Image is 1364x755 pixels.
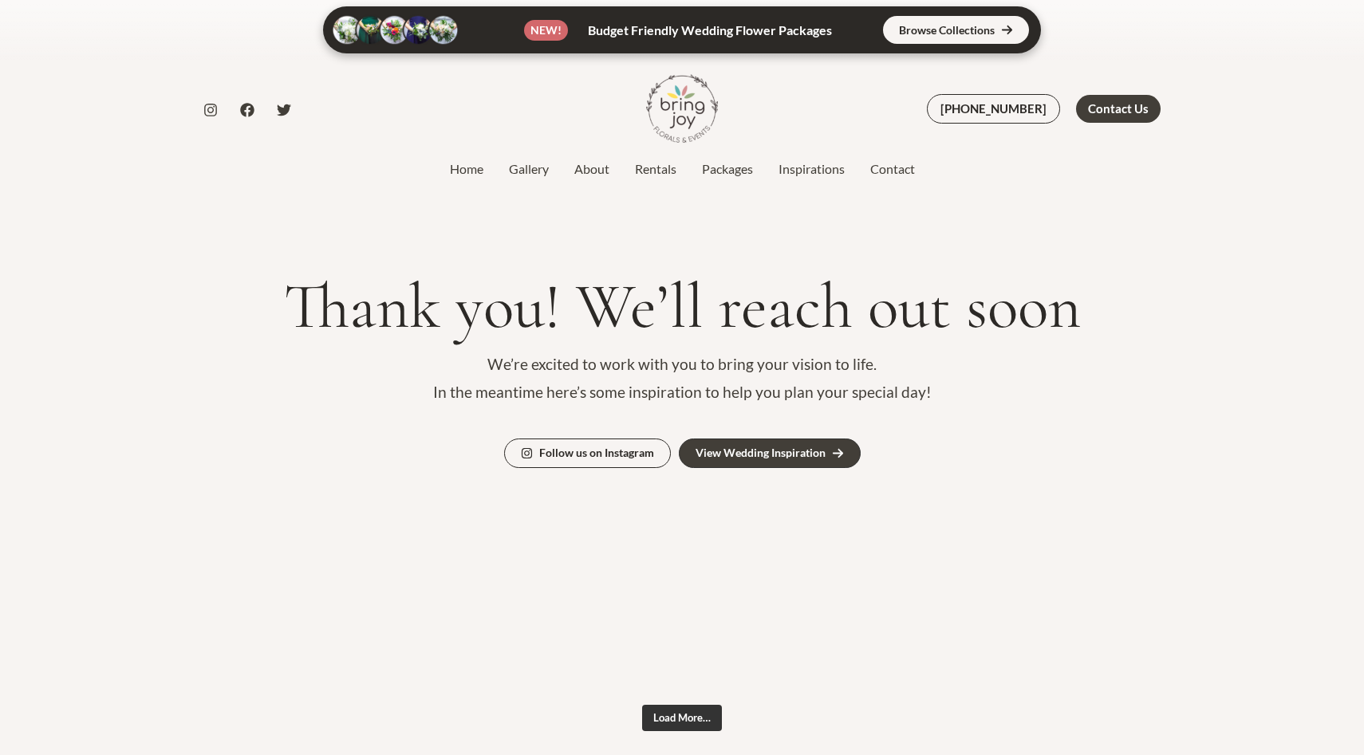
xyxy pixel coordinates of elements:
a: Packages [689,159,766,179]
div: Follow us on Instagram [539,447,654,458]
a: Inspirations [766,159,857,179]
a: Instagram [203,103,218,117]
h1: Thank you! We’ll reach out soon [203,272,1161,342]
a: Facebook [240,103,254,117]
a: Contact [857,159,928,179]
a: About [562,159,622,179]
a: Gallery [496,159,562,179]
p: We’re excited to work with you to bring your vision to life. In the meantime here’s some inspirat... [203,350,1161,407]
div: View Wedding Inspiration [696,447,826,458]
button: Load More… [642,705,722,732]
a: View Wedding Inspiration [679,438,861,468]
a: Follow us on Instagram [504,438,671,468]
a: Contact Us [1076,95,1161,123]
nav: Site Navigation [437,157,928,181]
a: [PHONE_NUMBER] [927,94,1060,124]
a: Home [437,159,496,179]
a: Rentals [622,159,689,179]
img: Bring Joy [646,73,718,144]
a: Twitter [277,103,291,117]
span: Load More… [653,711,711,724]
